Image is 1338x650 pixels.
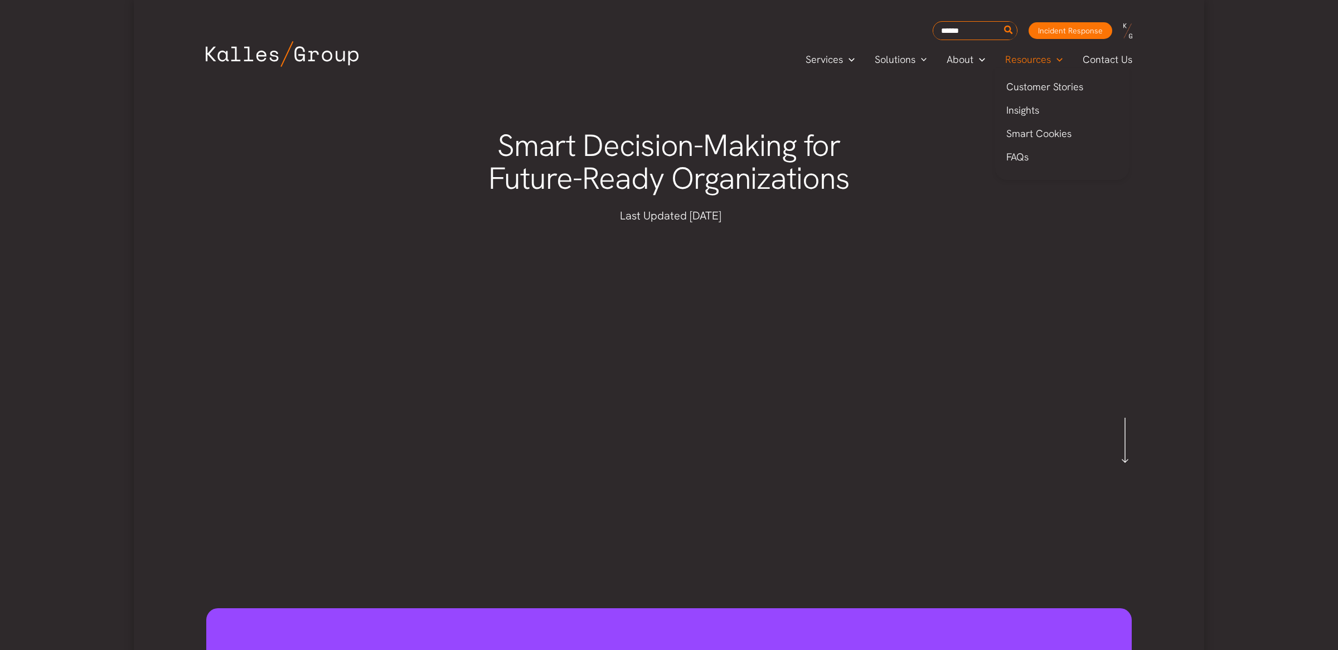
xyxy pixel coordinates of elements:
iframe: Spotify Embed: Technology Governance - Smart Decision-Making for Future-Ready Organizations [457,247,881,486]
span: FAQs [1006,150,1029,163]
span: Menu Toggle [973,51,985,68]
a: FAQs [995,145,1129,169]
span: Menu Toggle [1051,51,1063,68]
span: Customer Stories [1006,80,1083,93]
span: Menu Toggle [843,51,855,68]
span: Resources [1005,51,1051,68]
a: Customer Stories [995,75,1129,99]
span: Solutions [875,51,915,68]
h1: Smart Decision-Making for Future-Ready Organizations [457,129,881,196]
span: Services [806,51,843,68]
span: Menu Toggle [915,51,927,68]
a: Contact Us [1073,51,1143,68]
span: Last Updated [DATE] [620,208,721,223]
a: SolutionsMenu Toggle [865,51,937,68]
a: Incident Response [1029,22,1112,39]
span: Contact Us [1083,51,1132,68]
span: About [947,51,973,68]
a: Smart Cookies [995,122,1129,145]
a: ServicesMenu Toggle [796,51,865,68]
a: ResourcesMenu Toggle [995,51,1073,68]
span: Insights [1006,104,1039,116]
span: Smart Cookies [1006,127,1072,140]
button: Search [1002,22,1016,40]
img: Kalles Group [206,41,358,67]
a: Insights [995,99,1129,122]
nav: Primary Site Navigation [796,50,1143,69]
a: AboutMenu Toggle [937,51,995,68]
